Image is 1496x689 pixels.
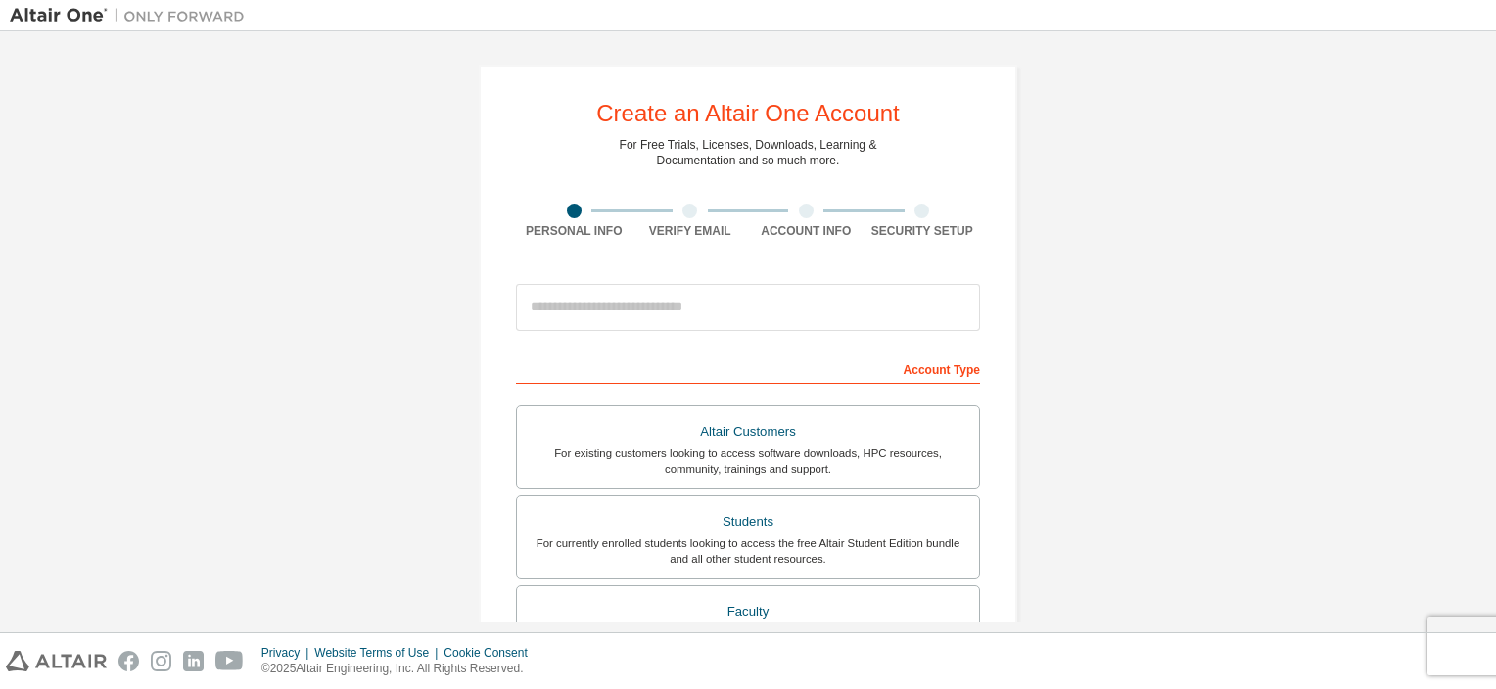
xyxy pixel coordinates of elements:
[10,6,255,25] img: Altair One
[183,651,204,671] img: linkedin.svg
[215,651,244,671] img: youtube.svg
[748,223,865,239] div: Account Info
[529,445,967,477] div: For existing customers looking to access software downloads, HPC resources, community, trainings ...
[516,223,632,239] div: Personal Info
[529,418,967,445] div: Altair Customers
[529,598,967,625] div: Faculty
[529,535,967,567] div: For currently enrolled students looking to access the free Altair Student Edition bundle and all ...
[314,645,444,661] div: Website Terms of Use
[261,661,539,677] p: © 2025 Altair Engineering, Inc. All Rights Reserved.
[529,508,967,535] div: Students
[6,651,107,671] img: altair_logo.svg
[596,102,900,125] div: Create an Altair One Account
[118,651,139,671] img: facebook.svg
[151,651,171,671] img: instagram.svg
[516,352,980,384] div: Account Type
[620,137,877,168] div: For Free Trials, Licenses, Downloads, Learning & Documentation and so much more.
[632,223,749,239] div: Verify Email
[261,645,314,661] div: Privacy
[444,645,538,661] div: Cookie Consent
[865,223,981,239] div: Security Setup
